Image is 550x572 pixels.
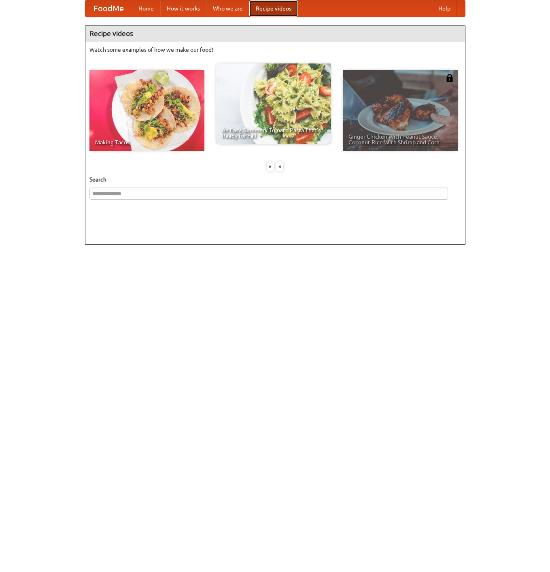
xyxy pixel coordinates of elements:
img: 483408.png [446,74,454,82]
a: Home [132,0,160,17]
div: » [276,161,283,171]
a: Making Tacos [89,70,204,151]
span: Making Tacos [95,139,199,145]
h5: Search [89,175,461,184]
a: How it works [160,0,206,17]
div: « [267,161,274,171]
p: Watch some examples of how we make our food! [89,46,461,54]
span: An Easy, Summery Tomato Pasta That's Ready for Fall [222,127,325,139]
h4: Recipe videos [85,25,465,42]
a: Recipe videos [249,0,298,17]
a: Who we are [206,0,249,17]
a: FoodMe [85,0,132,17]
a: An Easy, Summery Tomato Pasta That's Ready for Fall [216,63,331,144]
a: Help [432,0,457,17]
